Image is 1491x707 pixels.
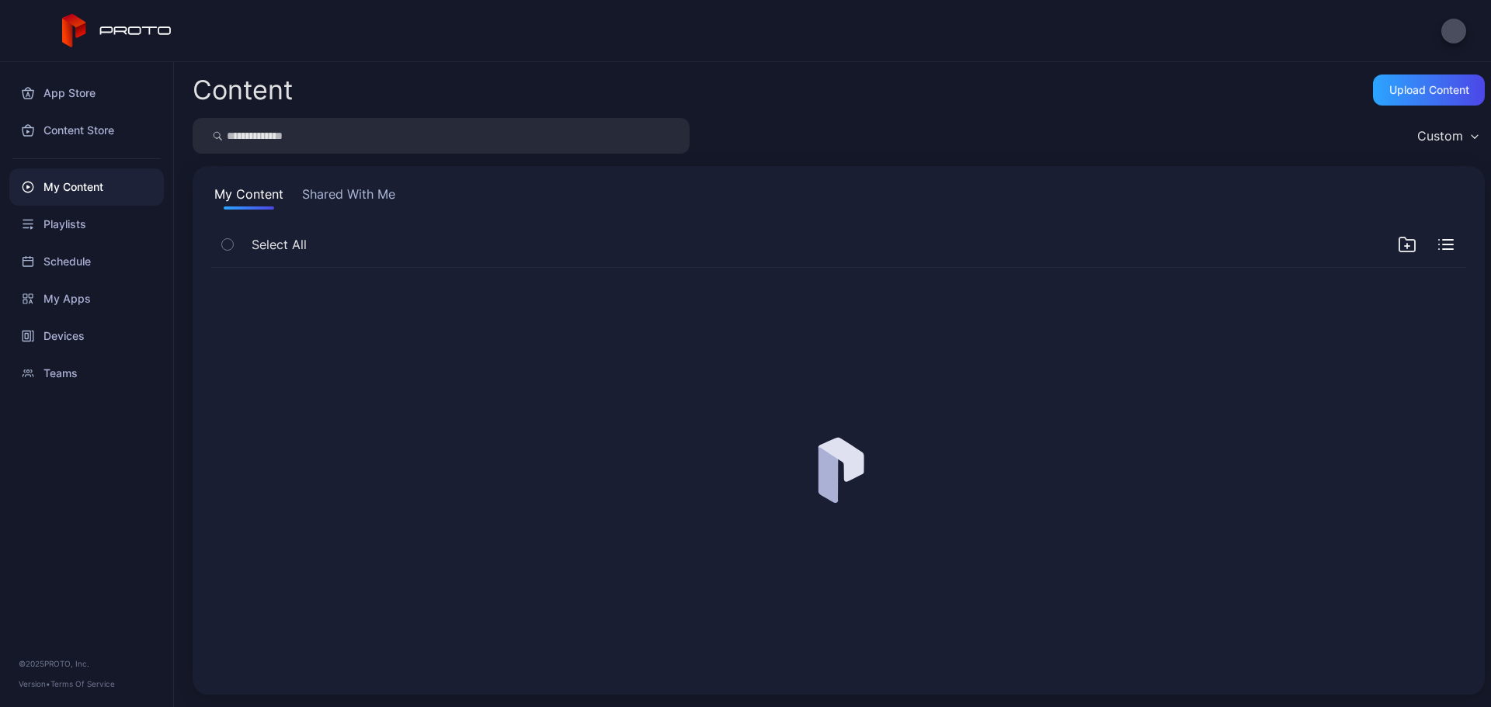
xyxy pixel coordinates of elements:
[1409,118,1485,154] button: Custom
[252,235,307,254] span: Select All
[9,243,164,280] a: Schedule
[9,206,164,243] a: Playlists
[9,317,164,355] a: Devices
[50,679,115,688] a: Terms Of Service
[9,112,164,149] a: Content Store
[193,77,293,103] div: Content
[9,75,164,112] a: App Store
[1389,84,1469,96] div: Upload Content
[9,280,164,317] a: My Apps
[9,355,164,392] a: Teams
[211,185,287,210] button: My Content
[19,657,155,670] div: © 2025 PROTO, Inc.
[9,168,164,206] a: My Content
[299,185,398,210] button: Shared With Me
[1417,128,1463,144] div: Custom
[1373,75,1485,106] button: Upload Content
[19,679,50,688] span: Version •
